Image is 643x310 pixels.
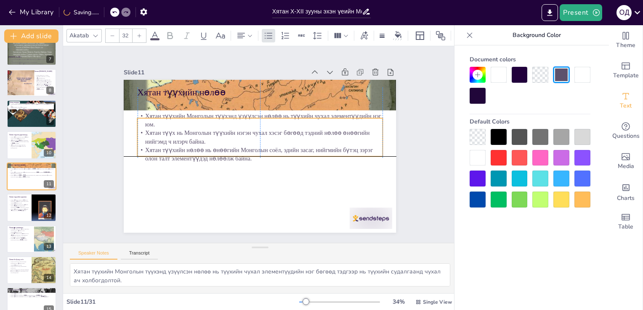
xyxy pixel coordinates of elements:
[9,136,29,139] p: Хятан түүхэн дурсгалууд нь түүхийн чухал элементүүдийн нэг юм.
[4,29,58,43] button: Add slide
[46,55,54,63] div: 7
[44,149,54,157] div: 10
[148,80,378,195] p: Хятан түүх нь Монголын түүхийн нэгэн чухал хэсэг бөгөөд тэдний нөлөө өнөөгийн нийгэмд ч илэрч байна.
[612,131,640,141] span: Questions
[7,69,56,97] div: 8
[6,5,57,19] button: My Library
[9,108,54,110] p: Хятан шашны зан үйл нь түүхийн судалгаанд чухал ач холбогдолтой.
[272,5,362,18] input: Insert title
[332,29,351,42] div: Column Count
[9,292,54,294] p: Хятан түүхээс авах сургамж, өнөөгийн нийгэмд хэрэгжүүлэх нь түүхийн чухал элементүүдийн нэг юм.
[9,228,32,233] p: Хятан өв уламжлал, түүний хадгалалт, хамгаалалт нь түүхийн чухал элементүүдийн нэг юм.
[9,133,29,136] p: Хятан түүхэн дурсгалууд
[542,4,558,21] button: Export to PowerPoint
[9,226,32,229] p: Хятан өв уламжлал
[163,20,332,101] div: Slide 11
[9,171,54,174] p: Хятан түүх нь Монголын түүхийн нэгэн чухал хэсэг бөгөөд тэдний нөлөө өнөөгийн нийгэмд ч илэрч байна.
[9,296,54,298] p: Хятан түүхийн сургамжийг ойлгох нь түүхийн хөгжилд чухал нөлөө үзүүлдэг.
[609,116,643,146] div: Get real-time input from your audience
[618,222,633,231] span: Table
[68,30,90,41] div: Akatab
[9,269,29,273] p: Хятан соёлын бусад соёлтой харилцан үйлдэл нь түүхийн судалгаанд чухал ач холбогдолтой.
[423,299,452,305] span: Single View
[7,225,56,253] div: 13
[9,258,29,261] p: Хятан ба бусад соёл
[620,101,632,110] span: Text
[46,87,54,94] div: 8
[7,37,56,65] div: 7
[609,25,643,55] div: Change the overall theme
[9,237,32,240] p: Хятан өв уламжлал нь өнөөгийн Монголын соёлд ч нөлөөлж байна.
[9,164,54,166] p: Хятан түүхийн нөлөө
[9,168,54,171] p: Хятан түүхийн Монголын түүхэнд үзүүлсэн нөлөө нь түүхийн чухал элементүүдийн нэг юм.
[9,101,20,104] p: Хятан шашин
[70,263,450,286] textarea: Хятан түүхийн Монголын түүхэнд үзүүлсэн нөлөө нь түүхийн чухал элементүүдийн нэг бөгөөд тэдгээр н...
[141,96,371,210] p: Хятан түүхийн нөлөө нь өнөөгийн Монголын соёл, эдийн засаг, нийгмийн бүтэц зэрэг олон талт элемен...
[609,207,643,237] div: Add a table
[613,71,639,80] span: Template
[7,131,56,159] div: 10
[392,31,404,40] div: Background color
[616,5,632,20] div: О Д
[9,103,54,106] p: Хятан шашны уламжлал, итгэл үнэмшил, зан үйл нь түүхийн чухал элементүүдийн нэг юм.
[476,25,597,45] p: Background Color
[9,139,29,144] p: Түүхийн чухал мөчүүдийг хадгалах, тэдгээр нь өнөөгийн Монголын соёлд ч нөлөөлж байна.
[7,100,56,128] div: 9
[470,114,590,129] div: Default Colors
[66,298,299,306] div: Slide 11 / 31
[609,55,643,86] div: Add ready made slides
[10,62,55,63] p: Хятан цэрэг нь хүчирхэг, зохион байгуулалттай байсан.
[9,199,29,204] p: Хятан түүхийг судлах нь түүний ач холбогдол, түүхийн судалгаанд чухал элементүүдийн нэг юм.
[560,4,602,21] button: Present
[44,243,54,250] div: 13
[388,298,409,306] div: 34 %
[9,174,54,177] p: Хятан түүхийн нөлөө нь өнөөгийн Монголын соёл, эдийн засаг, нийгмийн бүтэц зэрэг олон талт элемен...
[9,266,29,269] p: Хятан соёл нь бусад соёлтой нягт холбоотой.
[154,65,385,180] p: Хятан түүхийн Монголын түүхэнд үзүүлсэн нөлөө нь түүхийн чухал элементүүдийн нэг юм.
[9,208,29,211] p: Хятан түүхийн судалгаа нь түүхийн хөгжилд чухал нөлөө үзүүлсэн.
[8,56,53,58] p: [PERSON_NAME]
[413,29,427,42] div: Layout
[617,194,635,203] span: Charts
[70,250,117,260] button: Speaker Notes
[167,42,396,152] p: Хятан түүхийн нөлөө
[609,176,643,207] div: Add charts and graphs
[470,52,590,67] div: Document colors
[64,8,99,16] div: Saving......
[9,204,29,208] p: Хятан түүхийн судалгаа нь түүхийн чухал мөчүүдийг тодорхойлж, тэдгээрийн нөлөөг ойлгоход тусалдаг.
[358,29,370,42] div: Text effects
[9,289,54,291] p: Хятан түүхийн сургамж
[9,107,54,108] p: Нүүдэлчдийн соёлд үндэслэгдсэн.
[9,294,54,296] p: Хятан түүхийн сургамж нь өнөөгийн нийгэмд чухал нөлөө үзүүлж байна.
[35,70,57,72] p: Хятан [PERSON_NAME]
[44,212,54,219] div: 12
[121,250,158,260] button: Transcript
[9,144,29,148] p: Түүхэн дурсгалуудыг хадгалах, хамгаалах нь ирээдүйд чухал ач холбогдолтой.
[7,256,56,284] div: 14
[9,233,32,237] p: Хятан өв уламжлал нь түүхийн чухал мөчүүдийг хадгалах, тэдгээрийн ач холбогдолыг ойлгоход тусалдаг.
[618,162,634,171] span: Media
[377,29,387,42] div: Border settings
[9,261,29,266] p: Хятан соёл бусад соёлтой хэрхэн холбогдсон нь түүхийн чухал элементүүдийн нэг юм.
[616,4,632,21] button: О Д
[616,41,635,50] span: Theme
[9,196,29,198] p: Хятан түүхийн судалгаа
[7,163,56,190] div: 11
[44,274,54,281] div: 14
[44,180,54,188] div: 11
[10,63,55,65] p: Хятан цэргийн түүх нь түүхийн судалгаанд чухал ач холбогдолтой.
[609,86,643,116] div: Add text boxes
[436,31,446,41] span: Position
[10,59,55,62] p: Хятан цэргийн бүтэц, стратеги, түүхэн үйл явдлууд нь түүхийн чухал элементүүдийн нэг юм.
[609,146,643,176] div: Add images, graphics, shapes or video
[7,194,56,221] div: 12
[35,82,52,89] p: Хятан эдийн засгийн хөгжил нь түүхийн чухал мөчүүдийг бий болгож, тэдгээр нь өнөөгийн Монголын эд...
[46,118,54,125] div: 9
